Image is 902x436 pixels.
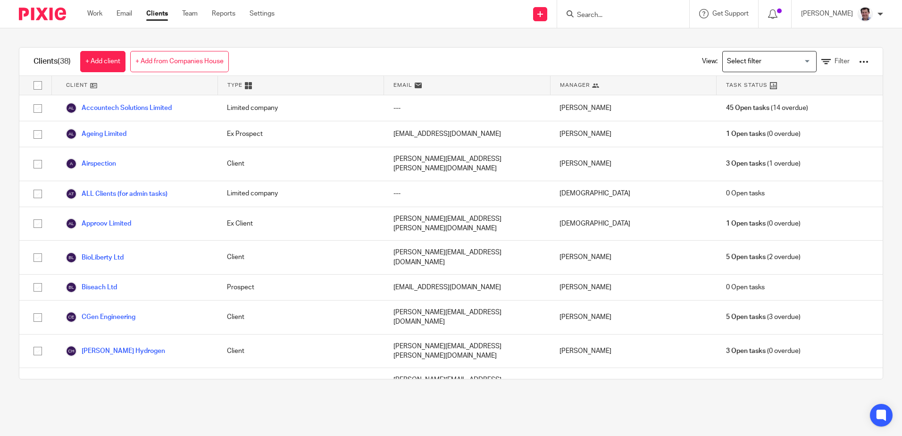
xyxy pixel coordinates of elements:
[726,129,766,139] span: 1 Open tasks
[726,219,801,228] span: (0 overdue)
[217,368,384,411] div: Client
[550,301,716,334] div: [PERSON_NAME]
[66,282,77,293] img: svg%3E
[217,335,384,368] div: Client
[384,301,550,334] div: [PERSON_NAME][EMAIL_ADDRESS][DOMAIN_NAME]
[217,147,384,181] div: Client
[726,283,765,292] span: 0 Open tasks
[182,9,198,18] a: Team
[212,9,235,18] a: Reports
[726,81,768,89] span: Task Status
[217,275,384,300] div: Prospect
[66,282,117,293] a: Biseach Ltd
[550,275,716,300] div: [PERSON_NAME]
[726,189,765,198] span: 0 Open tasks
[726,129,801,139] span: (0 overdue)
[217,301,384,334] div: Client
[726,219,766,228] span: 1 Open tasks
[66,188,77,200] img: svg%3E
[66,345,77,357] img: svg%3E
[58,58,71,65] span: (38)
[550,121,716,147] div: [PERSON_NAME]
[384,368,550,411] div: [PERSON_NAME][EMAIL_ADDRESS][PERSON_NAME][PERSON_NAME][DOMAIN_NAME]
[66,158,77,169] img: svg%3E
[550,147,716,181] div: [PERSON_NAME]
[66,311,77,323] img: svg%3E
[712,10,749,17] span: Get Support
[726,312,801,322] span: (3 overdue)
[726,252,801,262] span: (2 overdue)
[217,207,384,241] div: Ex Client
[227,81,242,89] span: Type
[66,158,116,169] a: Airspection
[550,241,716,274] div: [PERSON_NAME]
[66,345,165,357] a: [PERSON_NAME] Hydrogen
[80,51,125,72] a: + Add client
[217,95,384,121] div: Limited company
[66,218,77,229] img: svg%3E
[384,147,550,181] div: [PERSON_NAME][EMAIL_ADDRESS][PERSON_NAME][DOMAIN_NAME]
[393,81,412,89] span: Email
[384,95,550,121] div: ---
[384,181,550,207] div: ---
[722,51,817,72] div: Search for option
[217,241,384,274] div: Client
[550,207,716,241] div: [DEMOGRAPHIC_DATA]
[66,311,135,323] a: CGen Engineering
[66,252,77,263] img: svg%3E
[726,159,766,168] span: 3 Open tasks
[29,76,47,94] input: Select all
[726,103,769,113] span: 45 Open tasks
[550,95,716,121] div: [PERSON_NAME]
[726,103,808,113] span: (14 overdue)
[66,188,167,200] a: ALL Clients (for admin tasks)
[66,102,77,114] img: svg%3E
[384,207,550,241] div: [PERSON_NAME][EMAIL_ADDRESS][PERSON_NAME][DOMAIN_NAME]
[66,128,77,140] img: svg%3E
[550,368,716,411] div: [PERSON_NAME]
[384,121,550,147] div: [EMAIL_ADDRESS][DOMAIN_NAME]
[217,181,384,207] div: Limited company
[217,121,384,147] div: Ex Prospect
[384,241,550,274] div: [PERSON_NAME][EMAIL_ADDRESS][DOMAIN_NAME]
[384,335,550,368] div: [PERSON_NAME][EMAIL_ADDRESS][PERSON_NAME][DOMAIN_NAME]
[576,11,661,20] input: Search
[66,81,88,89] span: Client
[688,48,869,75] div: View:
[130,51,229,72] a: + Add from Companies House
[858,7,873,22] img: Facebook%20Profile%20picture%20(2).jpg
[550,335,716,368] div: [PERSON_NAME]
[726,252,766,262] span: 5 Open tasks
[835,58,850,65] span: Filter
[66,252,124,263] a: BioLiberty Ltd
[560,81,590,89] span: Manager
[66,102,172,114] a: Accountech Solutions Limited
[66,218,131,229] a: Approov Limited
[250,9,275,18] a: Settings
[146,9,168,18] a: Clients
[724,53,811,70] input: Search for option
[87,9,102,18] a: Work
[66,128,126,140] a: Ageing Limited
[726,346,766,356] span: 3 Open tasks
[33,57,71,67] h1: Clients
[550,181,716,207] div: [DEMOGRAPHIC_DATA]
[726,159,801,168] span: (1 overdue)
[19,8,66,20] img: Pixie
[384,275,550,300] div: [EMAIL_ADDRESS][DOMAIN_NAME]
[726,312,766,322] span: 5 Open tasks
[801,9,853,18] p: [PERSON_NAME]
[117,9,132,18] a: Email
[726,346,801,356] span: (0 overdue)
